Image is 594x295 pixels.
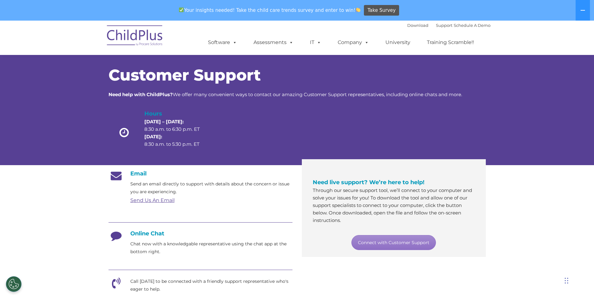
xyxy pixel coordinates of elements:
[109,91,173,97] strong: Need help with ChildPlus?
[109,230,292,237] h4: Online Chat
[176,4,363,16] span: Your insights needed! Take the child care trends survey and enter to win!
[109,170,292,177] h4: Email
[407,23,490,28] font: |
[492,228,594,295] iframe: Chat Widget
[313,179,424,186] span: Need live support? We’re here to help!
[454,23,490,28] a: Schedule A Demo
[130,180,292,196] p: Send an email directly to support with details about the concern or issue you are experiencing.
[364,5,399,16] a: Take Survey
[421,36,480,49] a: Training Scramble!!
[6,276,22,292] button: Cookies Settings
[109,66,261,85] span: Customer Support
[368,5,396,16] span: Take Survey
[179,7,184,12] img: ✅
[109,91,462,97] span: We offer many convenient ways to contact our amazing Customer Support representatives, including ...
[144,134,162,140] strong: [DATE]:
[356,7,360,12] img: 👏
[247,36,300,49] a: Assessments
[407,23,428,28] a: Download
[202,36,243,49] a: Software
[331,36,375,49] a: Company
[304,36,327,49] a: IT
[130,240,292,256] p: Chat now with a knowledgable representative using the chat app at the bottom right.
[565,271,568,290] div: Drag
[130,197,175,203] a: Send Us An Email
[104,21,166,52] img: ChildPlus by Procare Solutions
[144,119,184,125] strong: [DATE] – [DATE]:
[313,187,475,224] p: Through our secure support tool, we’ll connect to your computer and solve your issues for you! To...
[144,118,210,148] p: 8:30 a.m. to 6:30 p.m. ET 8:30 a.m. to 5:30 p.m. ET
[130,278,292,293] p: Call [DATE] to be connected with a friendly support representative who's eager to help.
[351,235,436,250] a: Connect with Customer Support
[379,36,417,49] a: University
[436,23,452,28] a: Support
[144,109,210,118] h4: Hours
